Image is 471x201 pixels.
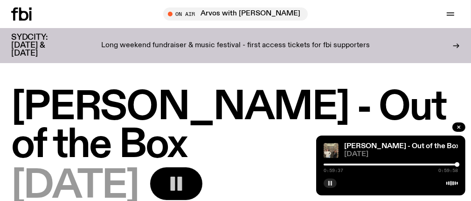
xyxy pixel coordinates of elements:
[11,89,460,165] h1: [PERSON_NAME] - Out of the Box
[344,143,460,150] a: [PERSON_NAME] - Out of the Box
[344,151,458,158] span: [DATE]
[163,7,308,21] button: On AirArvos with [PERSON_NAME]
[324,168,343,173] span: 0:59:37
[11,34,71,57] h3: SYDCITY: [DATE] & [DATE]
[101,42,370,50] p: Long weekend fundraiser & music festival - first access tickets for fbi supporters
[438,168,458,173] span: 0:59:58
[324,143,339,158] img: https://media.fbi.radio/images/IMG_7702.jpg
